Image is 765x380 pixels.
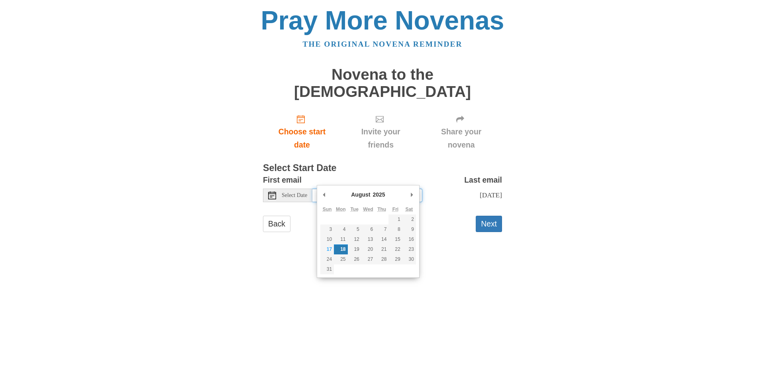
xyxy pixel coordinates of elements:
a: Back [263,216,290,232]
span: [DATE] [480,191,502,199]
abbr: Friday [392,207,398,212]
button: 12 [348,234,361,244]
button: 6 [361,224,375,234]
a: The original novena reminder [303,40,463,48]
button: 18 [334,244,347,254]
a: Pray More Novenas [261,6,504,35]
button: 13 [361,234,375,244]
abbr: Sunday [323,207,332,212]
abbr: Thursday [377,207,386,212]
div: August [350,189,371,201]
button: 11 [334,234,347,244]
span: Invite your friends [349,125,412,152]
span: Choose start date [271,125,333,152]
button: 19 [348,244,361,254]
button: 25 [334,254,347,264]
button: 14 [375,234,388,244]
input: Use the arrow keys to pick a date [312,189,422,202]
button: 22 [388,244,402,254]
button: 16 [402,234,416,244]
abbr: Saturday [405,207,413,212]
button: Next [476,216,502,232]
h1: Novena to the [DEMOGRAPHIC_DATA] [263,66,502,100]
button: 17 [320,244,334,254]
button: 21 [375,244,388,254]
button: Next Month [408,189,416,201]
button: 5 [348,224,361,234]
div: Click "Next" to confirm your start date first. [341,108,420,156]
button: 15 [388,234,402,244]
button: 9 [402,224,416,234]
button: 26 [348,254,361,264]
button: 3 [320,224,334,234]
abbr: Tuesday [350,207,358,212]
button: 1 [388,215,402,224]
button: 20 [361,244,375,254]
button: 8 [388,224,402,234]
label: Last email [464,173,502,187]
span: Share your novena [428,125,494,152]
button: 30 [402,254,416,264]
abbr: Monday [336,207,346,212]
button: 2 [402,215,416,224]
label: First email [263,173,302,187]
button: 10 [320,234,334,244]
button: 31 [320,264,334,274]
button: Previous Month [320,189,328,201]
button: 27 [361,254,375,264]
button: 23 [402,244,416,254]
a: Choose start date [263,108,341,156]
span: Select Date [282,193,307,198]
button: 29 [388,254,402,264]
button: 7 [375,224,388,234]
button: 24 [320,254,334,264]
div: Click "Next" to confirm your start date first. [420,108,502,156]
div: 2025 [371,189,386,201]
button: 28 [375,254,388,264]
abbr: Wednesday [363,207,373,212]
button: 4 [334,224,347,234]
h3: Select Start Date [263,163,502,173]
